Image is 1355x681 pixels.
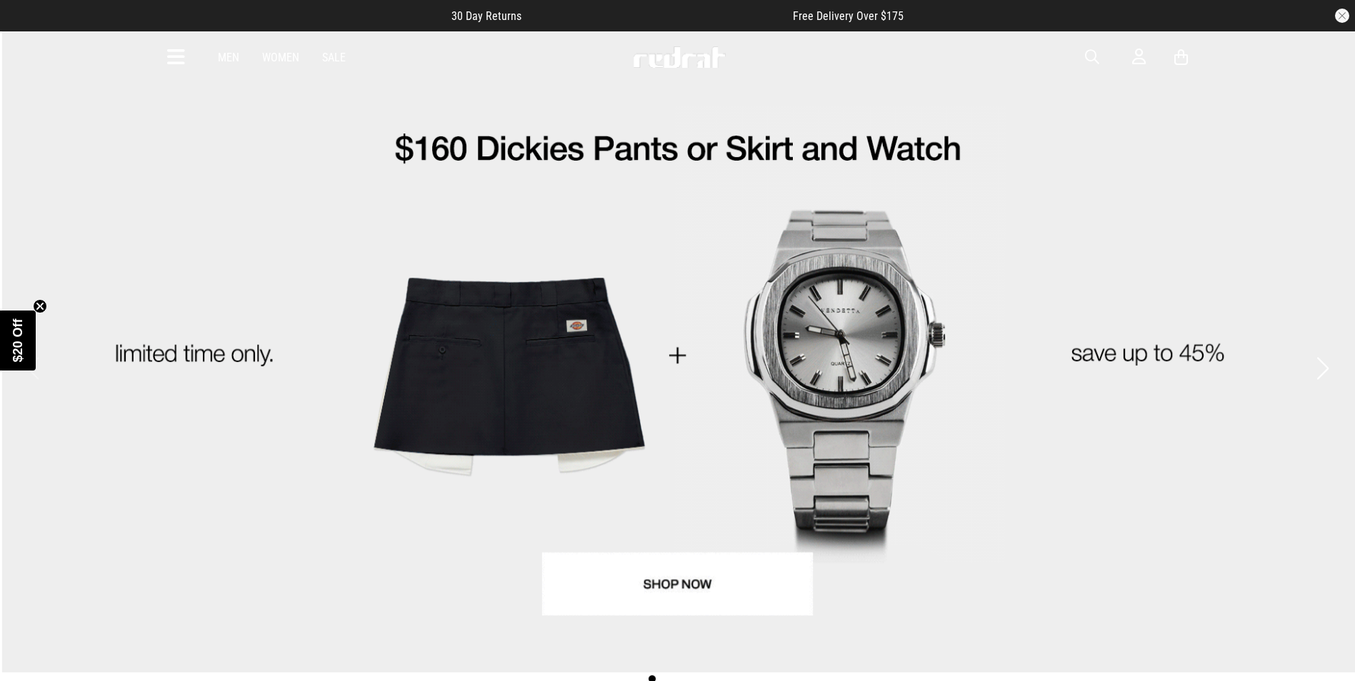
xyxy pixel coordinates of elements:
a: Sale [322,51,346,64]
img: Redrat logo [632,46,726,68]
button: Next slide [1313,353,1332,384]
span: $20 Off [11,318,25,362]
button: Close teaser [33,299,47,313]
a: Women [262,51,299,64]
span: Free Delivery Over $175 [793,9,904,23]
span: 30 Day Returns [451,9,521,23]
a: Men [218,51,239,64]
iframe: Customer reviews powered by Trustpilot [550,9,764,23]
